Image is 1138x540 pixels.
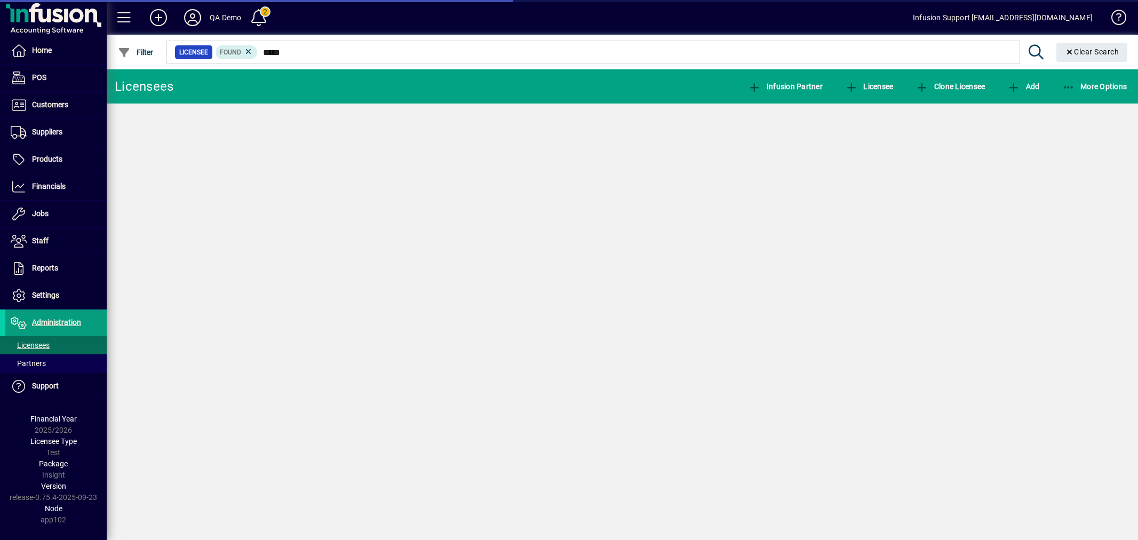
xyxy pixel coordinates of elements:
span: Staff [32,236,49,245]
button: Add [141,8,176,27]
span: Version [41,482,66,490]
a: Settings [5,282,107,309]
span: Licensee [845,82,894,91]
button: Licensee [842,77,896,96]
button: Add [1005,77,1042,96]
span: Products [32,155,62,163]
a: Staff [5,228,107,255]
div: Licensees [115,78,173,95]
button: Filter [115,43,156,62]
span: Add [1007,82,1039,91]
span: Node [45,504,62,513]
button: Profile [176,8,210,27]
span: Infusion Partner [748,82,823,91]
span: Package [39,459,68,468]
span: Licensee [179,47,208,58]
span: Settings [32,291,59,299]
span: Financials [32,182,66,190]
a: Licensees [5,336,107,354]
a: Jobs [5,201,107,227]
span: Licensees [11,341,50,350]
span: Clone Licensee [916,82,985,91]
a: Reports [5,255,107,282]
span: Suppliers [32,128,62,136]
a: Support [5,373,107,400]
a: Suppliers [5,119,107,146]
div: Infusion Support [EMAIL_ADDRESS][DOMAIN_NAME] [913,9,1093,26]
span: Filter [118,48,154,57]
button: Clear [1056,43,1128,62]
button: Infusion Partner [745,77,825,96]
a: Customers [5,92,107,118]
span: Jobs [32,209,49,218]
a: Home [5,37,107,64]
span: Financial Year [30,415,77,423]
button: More Options [1060,77,1130,96]
span: Reports [32,264,58,272]
span: Clear Search [1065,47,1119,56]
a: Products [5,146,107,173]
span: Customers [32,100,68,109]
a: POS [5,65,107,91]
div: QA Demo [210,9,241,26]
span: Home [32,46,52,54]
mat-chip: Found Status: Found [216,45,258,59]
span: Licensee Type [30,437,77,446]
span: Administration [32,318,81,327]
span: POS [32,73,46,82]
a: Partners [5,354,107,372]
span: Found [220,49,241,56]
span: More Options [1062,82,1127,91]
button: Clone Licensee [913,77,988,96]
span: Support [32,382,59,390]
a: Financials [5,173,107,200]
span: Partners [11,359,46,368]
a: Knowledge Base [1103,2,1125,37]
